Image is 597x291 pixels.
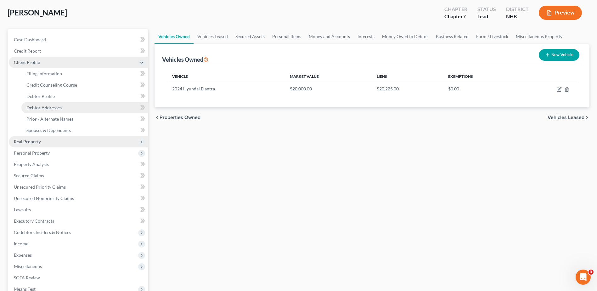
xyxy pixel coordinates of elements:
a: Unsecured Nonpriority Claims [9,193,148,204]
span: Unsecured Nonpriority Claims [14,196,74,201]
td: 2024 Hyundai Elantra [167,83,285,95]
span: Prior / Alternate Names [26,116,73,122]
a: Case Dashboard [9,34,148,45]
a: Debtor Addresses [21,102,148,113]
a: SOFA Review [9,272,148,283]
span: Spouses & Dependents [26,128,71,133]
a: Personal Items [268,29,305,44]
span: Miscellaneous [14,264,42,269]
th: Exemptions [443,70,521,83]
button: Vehicles Leased chevron_right [548,115,589,120]
div: Chapter [444,6,467,13]
a: Vehicles Leased [194,29,232,44]
th: Market Value [285,70,372,83]
span: Properties Owned [160,115,200,120]
div: Status [477,6,496,13]
span: Executory Contracts [14,218,54,224]
span: Expenses [14,252,32,258]
td: $0.00 [443,83,521,95]
td: $20,000.00 [285,83,372,95]
a: Business Related [432,29,472,44]
a: Credit Report [9,45,148,57]
span: Case Dashboard [14,37,46,42]
button: New Vehicle [539,49,579,61]
span: Real Property [14,139,41,144]
i: chevron_left [155,115,160,120]
span: Property Analysis [14,162,49,167]
button: Preview [539,6,582,20]
div: NHB [506,13,529,20]
span: Secured Claims [14,173,44,178]
a: Secured Claims [9,170,148,181]
a: Interests [354,29,378,44]
a: Debtor Profile [21,91,148,102]
span: Credit Report [14,48,41,54]
span: 3 [589,270,594,275]
div: District [506,6,529,13]
a: Money Owed to Debtor [378,29,432,44]
th: Liens [372,70,443,83]
span: Income [14,241,28,246]
span: [PERSON_NAME] [8,8,67,17]
span: Lawsuits [14,207,31,212]
a: Filing Information [21,68,148,79]
iframe: Intercom live chat [576,270,591,285]
span: Client Profile [14,60,40,65]
a: Miscellaneous Property [512,29,566,44]
a: Secured Assets [232,29,268,44]
span: Personal Property [14,150,50,156]
td: $20,225.00 [372,83,443,95]
a: Unsecured Priority Claims [9,181,148,193]
span: Codebtors Insiders & Notices [14,230,71,235]
div: Vehicles Owned [162,56,208,63]
i: chevron_right [584,115,589,120]
div: Lead [477,13,496,20]
span: Filing Information [26,71,62,76]
a: Property Analysis [9,159,148,170]
a: Farm / Livestock [472,29,512,44]
th: Vehicle [167,70,285,83]
a: Spouses & Dependents [21,125,148,136]
span: Debtor Addresses [26,105,62,110]
span: Credit Counseling Course [26,82,77,88]
a: Vehicles Owned [155,29,194,44]
span: Vehicles Leased [548,115,584,120]
div: Chapter [444,13,467,20]
a: Lawsuits [9,204,148,215]
a: Credit Counseling Course [21,79,148,91]
span: SOFA Review [14,275,40,280]
a: Executory Contracts [9,215,148,227]
span: 7 [463,13,466,19]
span: Debtor Profile [26,94,55,99]
button: chevron_left Properties Owned [155,115,200,120]
a: Money and Accounts [305,29,354,44]
a: Prior / Alternate Names [21,113,148,125]
span: Unsecured Priority Claims [14,184,66,190]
